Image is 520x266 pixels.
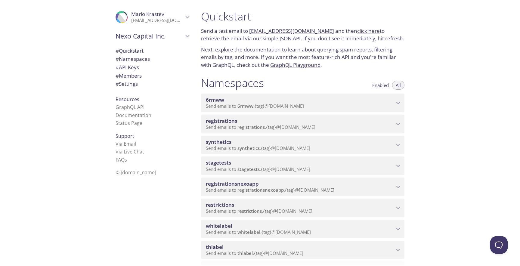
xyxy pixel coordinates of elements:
[116,112,151,119] a: Documentation
[206,222,232,229] span: whitelabel
[249,27,334,34] a: [EMAIL_ADDRESS][DOMAIN_NAME]
[111,28,194,44] div: Nexo Capital Inc.
[201,94,404,112] div: 6rmww namespace
[116,104,144,110] a: GraphQL API
[131,17,184,23] p: [EMAIL_ADDRESS][DOMAIN_NAME]
[116,55,150,62] span: Namespaces
[201,178,404,196] div: registrationsnexoapp namespace
[116,32,184,40] span: Nexo Capital Inc.
[369,81,392,90] button: Enabled
[116,96,139,103] span: Resources
[116,169,156,176] span: © [DOMAIN_NAME]
[201,46,404,69] p: Next: explore the to learn about querying spam reports, filtering emails by tag, and more. If you...
[111,7,194,27] div: Mario Krastev
[392,81,404,90] button: All
[490,236,508,254] iframe: Help Scout Beacon - Open
[237,208,262,214] span: restrictions
[116,64,139,71] span: API Keys
[201,220,404,238] div: whitelabel namespace
[116,47,119,54] span: #
[237,103,253,109] span: 6rmww
[201,241,404,259] div: thlabel namespace
[206,208,312,214] span: Send emails to . {tag} @[DOMAIN_NAME]
[111,47,194,55] div: Quickstart
[116,80,119,87] span: #
[201,156,404,175] div: stagetests namespace
[201,115,404,133] div: registrations namespace
[116,133,134,139] span: Support
[125,156,127,163] span: s
[206,180,259,187] span: registrationsnexoapp
[206,96,224,103] span: 6rmww
[237,124,265,130] span: registrations
[206,124,315,130] span: Send emails to . {tag} @[DOMAIN_NAME]
[111,72,194,80] div: Members
[201,27,404,42] p: Send a test email to and then to retrieve the email via our simple JSON API. If you don't see it ...
[111,63,194,72] div: API Keys
[116,141,136,147] a: Via Email
[116,47,144,54] span: Quickstart
[206,138,231,145] span: synthetics
[237,229,260,235] span: whitelabel
[237,187,284,193] span: registrationsnexoapp
[206,166,310,172] span: Send emails to . {tag} @[DOMAIN_NAME]
[116,72,142,79] span: Members
[201,199,404,217] div: restrictions namespace
[201,76,264,90] h1: Namespaces
[116,156,127,163] a: FAQ
[201,136,404,154] div: synthetics namespace
[131,11,164,17] span: Mario Krastev
[116,148,144,155] a: Via Live Chat
[206,250,303,256] span: Send emails to . {tag} @[DOMAIN_NAME]
[116,80,138,87] span: Settings
[270,61,320,68] a: GraphQL Playground
[206,103,304,109] span: Send emails to . {tag} @[DOMAIN_NAME]
[111,55,194,63] div: Namespaces
[357,27,380,34] a: click here
[201,10,404,23] h1: Quickstart
[116,120,142,126] a: Status Page
[244,46,281,53] a: documentation
[206,159,231,166] span: stagetests
[206,201,234,208] span: restrictions
[116,55,119,62] span: #
[206,243,224,250] span: thlabel
[116,72,119,79] span: #
[116,64,119,71] span: #
[237,145,260,151] span: synthetics
[206,187,334,193] span: Send emails to . {tag} @[DOMAIN_NAME]
[206,229,311,235] span: Send emails to . {tag} @[DOMAIN_NAME]
[206,145,310,151] span: Send emails to . {tag} @[DOMAIN_NAME]
[237,250,253,256] span: thlabel
[111,80,194,88] div: Team Settings
[237,166,260,172] span: stagetests
[206,117,237,124] span: registrations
